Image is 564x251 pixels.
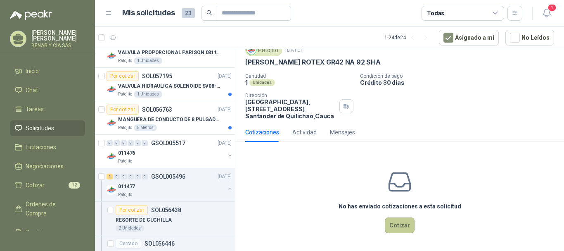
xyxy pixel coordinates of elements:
[505,30,554,45] button: No Leídos
[218,72,232,80] p: [DATE]
[107,172,233,198] a: 2 0 0 0 0 0 GSOL005496[DATE] Company Logo011477Patojito
[247,45,256,55] img: Company Logo
[142,174,148,179] div: 0
[114,174,120,179] div: 0
[128,174,134,179] div: 0
[218,173,232,181] p: [DATE]
[285,46,302,54] p: [DATE]
[95,202,235,235] a: Por cotizarSOL056438RESORTE DE CUCHILLA2 Unidades
[249,79,275,86] div: Unidades
[26,228,56,237] span: Remisiones
[118,116,221,124] p: MANGUERA DE CONDUCTO DE 8 PULGADAS DE ALAMBRE DE ACERO PU
[107,118,116,128] img: Company Logo
[539,6,554,21] button: 1
[135,140,141,146] div: 0
[31,30,85,41] p: [PERSON_NAME] [PERSON_NAME]
[547,4,557,12] span: 1
[95,68,235,101] a: Por cotizarSOL057195[DATE] Company LogoVALVULA HIDRAULICA SOLENOIDE SV08-20 REF : SV08-3B-N-24DC-...
[142,73,172,79] p: SOL057195
[118,191,132,198] p: Patojito
[134,91,162,98] div: 1 Unidades
[26,200,77,218] span: Órdenes de Compra
[69,182,80,189] span: 12
[26,86,38,95] span: Chat
[107,71,139,81] div: Por cotizar
[245,128,279,137] div: Cotizaciones
[118,57,132,64] p: Patojito
[218,139,232,147] p: [DATE]
[206,10,212,16] span: search
[107,174,113,179] div: 2
[142,107,172,112] p: SOL056763
[245,58,381,67] p: [PERSON_NAME] ROTEX GR42 NA 92 SHA
[151,207,181,213] p: SOL056438
[384,31,432,44] div: 1 - 24 de 24
[245,44,282,56] div: Patojito
[142,140,148,146] div: 0
[26,143,56,152] span: Licitaciones
[182,8,195,18] span: 23
[118,149,135,157] p: 011476
[360,79,561,86] p: Crédito 30 días
[245,93,336,98] p: Dirección
[145,241,175,246] p: SOL056446
[245,73,353,79] p: Cantidad
[10,82,85,98] a: Chat
[107,140,113,146] div: 0
[95,34,235,68] a: Por cotizarSOL057233[DATE] Company LogoVALVULA PROPORCIONAL PARISON 0811404612 / 4WRPEH6C4 REXROT...
[135,174,141,179] div: 0
[10,225,85,240] a: Remisiones
[245,98,336,120] p: [GEOGRAPHIC_DATA], [STREET_ADDRESS] Santander de Quilichao , Cauca
[330,128,355,137] div: Mensajes
[26,162,64,171] span: Negociaciones
[439,30,499,45] button: Asignado a mi
[134,124,157,131] div: 5 Metros
[118,158,132,165] p: Patojito
[118,124,132,131] p: Patojito
[151,140,185,146] p: GSOL005517
[26,105,44,114] span: Tareas
[10,177,85,193] a: Cotizar12
[116,205,148,215] div: Por cotizar
[107,138,233,165] a: 0 0 0 0 0 0 GSOL005517[DATE] Company Logo011476Patojito
[95,101,235,135] a: Por cotizarSOL056763[DATE] Company LogoMANGUERA DE CONDUCTO DE 8 PULGADAS DE ALAMBRE DE ACERO PUP...
[128,140,134,146] div: 0
[339,202,461,211] h3: No has enviado cotizaciones a esta solicitud
[118,49,221,57] p: VALVULA PROPORCIONAL PARISON 0811404612 / 4WRPEH6C4 REXROTH
[107,151,116,161] img: Company Logo
[116,225,144,232] div: 2 Unidades
[26,124,54,133] span: Solicitudes
[10,158,85,174] a: Negociaciones
[10,10,52,20] img: Logo peakr
[218,106,232,114] p: [DATE]
[118,91,132,98] p: Patojito
[26,67,39,76] span: Inicio
[10,196,85,221] a: Órdenes de Compra
[114,140,120,146] div: 0
[121,174,127,179] div: 0
[107,185,116,195] img: Company Logo
[107,105,139,115] div: Por cotizar
[427,9,444,18] div: Todas
[245,79,248,86] p: 1
[116,239,141,249] div: Cerrado
[134,57,162,64] div: 1 Unidades
[26,181,45,190] span: Cotizar
[121,140,127,146] div: 0
[385,218,415,233] button: Cotizar
[10,120,85,136] a: Solicitudes
[10,101,85,117] a: Tareas
[10,63,85,79] a: Inicio
[10,139,85,155] a: Licitaciones
[107,51,116,61] img: Company Logo
[360,73,561,79] p: Condición de pago
[31,43,85,48] p: BENAR Y CIA SAS
[118,82,221,90] p: VALVULA HIDRAULICA SOLENOIDE SV08-20 REF : SV08-3B-N-24DC-DG NORMALMENTE CERRADA
[116,216,172,224] p: RESORTE DE CUCHILLA
[151,174,185,179] p: GSOL005496
[292,128,317,137] div: Actividad
[118,183,135,191] p: 011477
[107,84,116,94] img: Company Logo
[122,7,175,19] h1: Mis solicitudes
